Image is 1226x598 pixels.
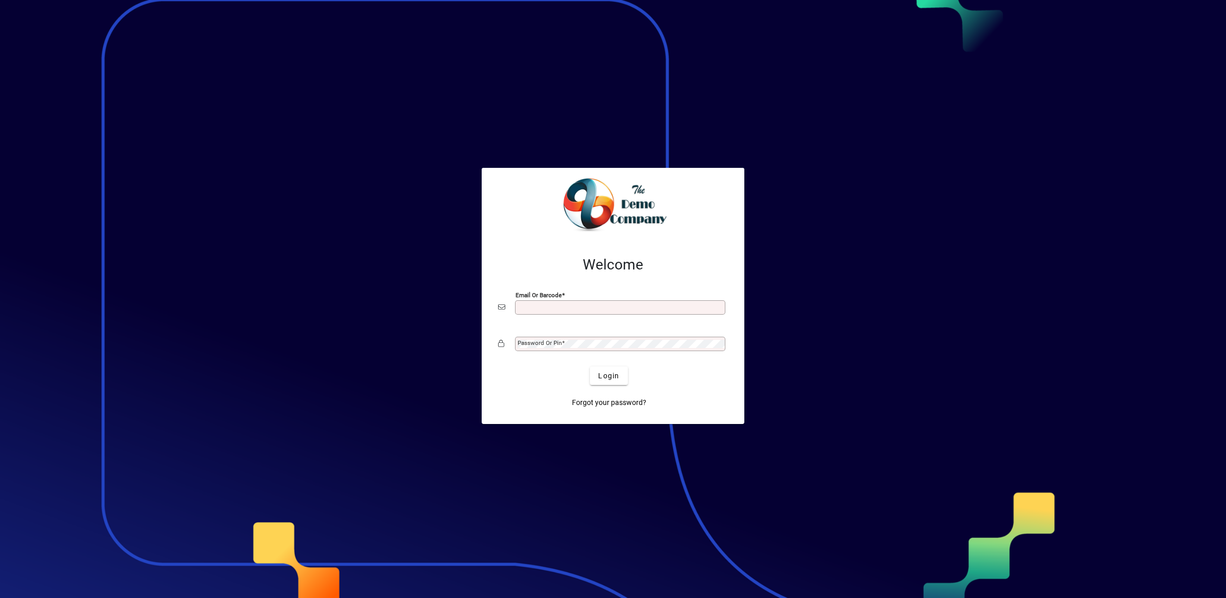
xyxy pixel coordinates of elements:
[498,256,728,274] h2: Welcome
[572,397,646,408] span: Forgot your password?
[568,393,650,412] a: Forgot your password?
[516,292,562,299] mat-label: Email or Barcode
[590,366,627,385] button: Login
[598,371,619,381] span: Login
[518,339,562,346] mat-label: Password or Pin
